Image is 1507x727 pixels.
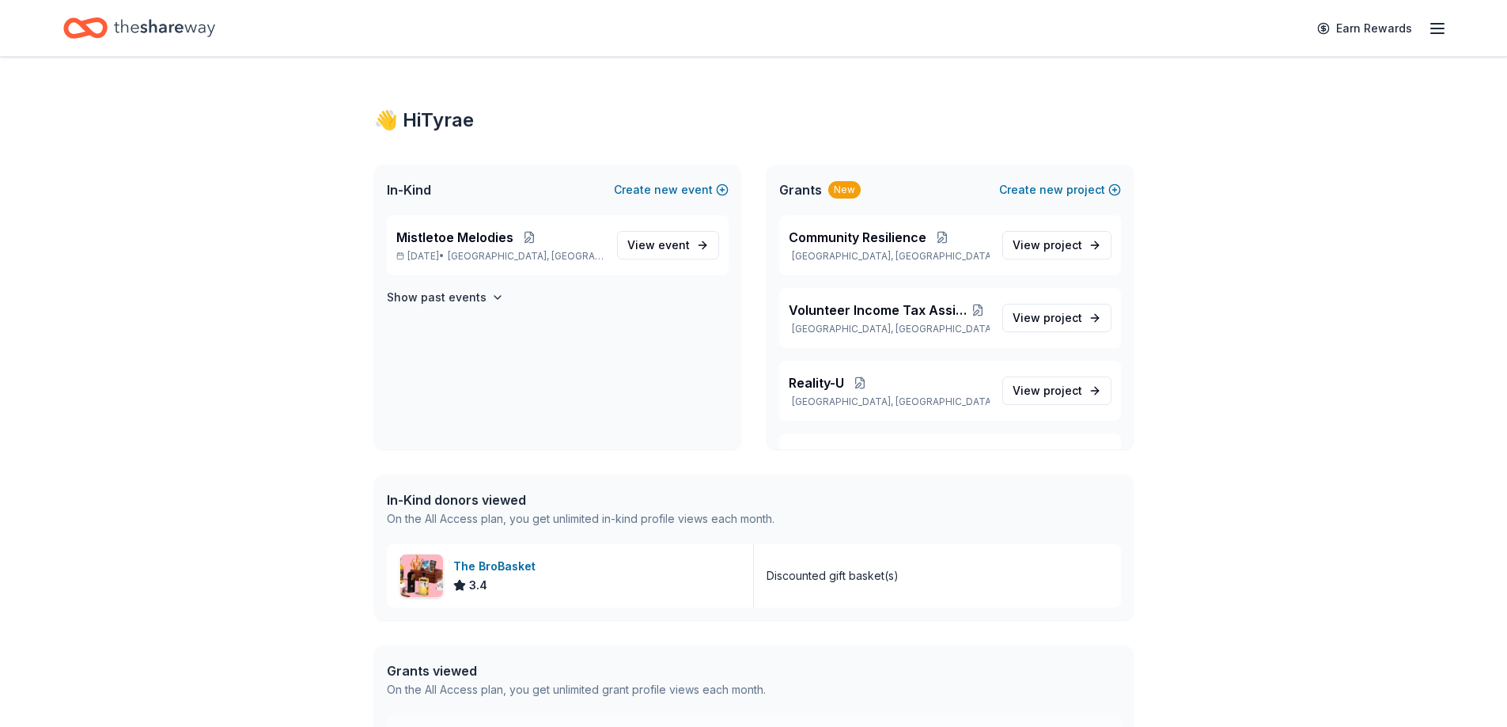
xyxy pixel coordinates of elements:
span: Raising Active Wild Readers, RAWR [789,446,964,465]
span: View [627,236,690,255]
a: View project [1002,377,1111,405]
a: View project [1002,304,1111,332]
div: In-Kind donors viewed [387,490,774,509]
div: On the All Access plan, you get unlimited grant profile views each month. [387,680,766,699]
span: View [1013,309,1082,328]
div: Grants viewed [387,661,766,680]
span: Grants [779,180,822,199]
span: Mistletoe Melodies [396,228,513,247]
div: 👋 Hi Tyrae [374,108,1134,133]
button: Createnewproject [999,180,1121,199]
span: 3.4 [469,576,487,595]
div: On the All Access plan, you get unlimited in-kind profile views each month. [387,509,774,528]
p: [DATE] • [396,250,604,263]
span: project [1043,384,1082,397]
div: Discounted gift basket(s) [767,566,899,585]
span: View [1013,236,1082,255]
a: Home [63,9,215,47]
span: Reality-U [789,373,844,392]
a: View project [1002,231,1111,259]
span: event [658,238,690,252]
a: Earn Rewards [1308,14,1422,43]
span: View [1013,381,1082,400]
div: The BroBasket [453,557,542,576]
span: new [654,180,678,199]
p: [GEOGRAPHIC_DATA], [GEOGRAPHIC_DATA] [789,396,990,408]
span: In-Kind [387,180,431,199]
span: [GEOGRAPHIC_DATA], [GEOGRAPHIC_DATA] [448,250,604,263]
p: [GEOGRAPHIC_DATA], [GEOGRAPHIC_DATA] [789,323,990,335]
span: Volunteer Income Tax Assistance, VITA [789,301,967,320]
h4: Show past events [387,288,487,307]
span: Community Resilience [789,228,926,247]
span: project [1043,238,1082,252]
button: Show past events [387,288,504,307]
img: Image for The BroBasket [400,555,443,597]
span: new [1039,180,1063,199]
button: Createnewevent [614,180,729,199]
div: New [828,181,861,199]
span: project [1043,311,1082,324]
a: View event [617,231,719,259]
p: [GEOGRAPHIC_DATA], [GEOGRAPHIC_DATA] [789,250,990,263]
